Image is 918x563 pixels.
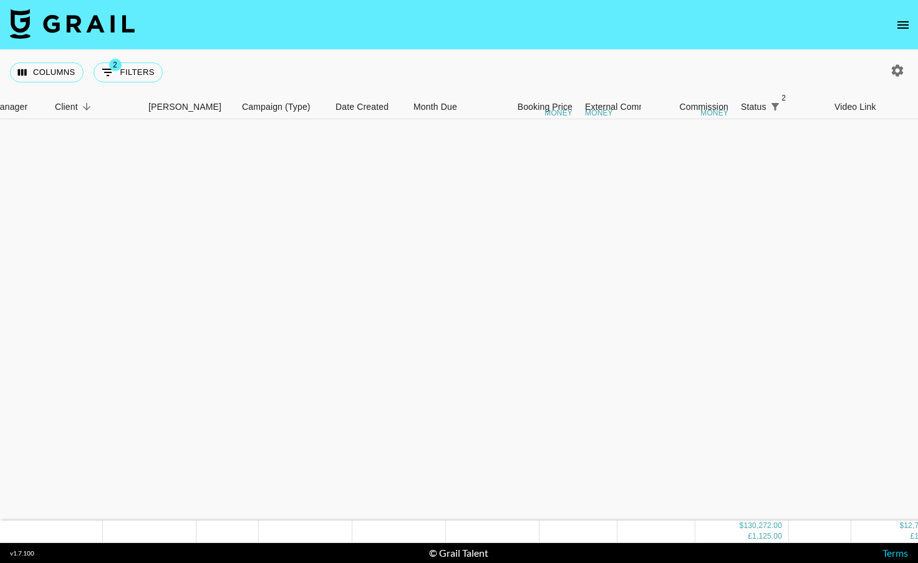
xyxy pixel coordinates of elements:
[778,92,790,104] span: 2
[49,95,142,119] div: Client
[10,9,135,39] img: Grail Talent
[94,62,163,82] button: Show filters
[236,95,329,119] div: Campaign (Type)
[700,109,728,117] div: money
[336,95,389,119] div: Date Created
[882,547,908,559] a: Terms
[766,98,784,115] button: Show filters
[544,109,573,117] div: money
[585,95,669,119] div: External Commission
[329,95,407,119] div: Date Created
[148,95,221,119] div: [PERSON_NAME]
[407,95,485,119] div: Month Due
[10,62,84,82] button: Select columns
[429,547,488,559] div: © Grail Talent
[55,95,78,119] div: Client
[784,98,801,115] button: Sort
[834,95,876,119] div: Video Link
[109,59,122,71] span: 2
[142,95,236,119] div: Booker
[766,98,784,115] div: 2 active filters
[78,98,95,115] button: Sort
[741,95,766,119] div: Status
[518,95,573,119] div: Booking Price
[735,95,828,119] div: Status
[891,12,916,37] button: open drawer
[242,95,311,119] div: Campaign (Type)
[413,95,457,119] div: Month Due
[585,109,613,117] div: money
[10,549,34,557] div: v 1.7.100
[679,95,728,119] div: Commission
